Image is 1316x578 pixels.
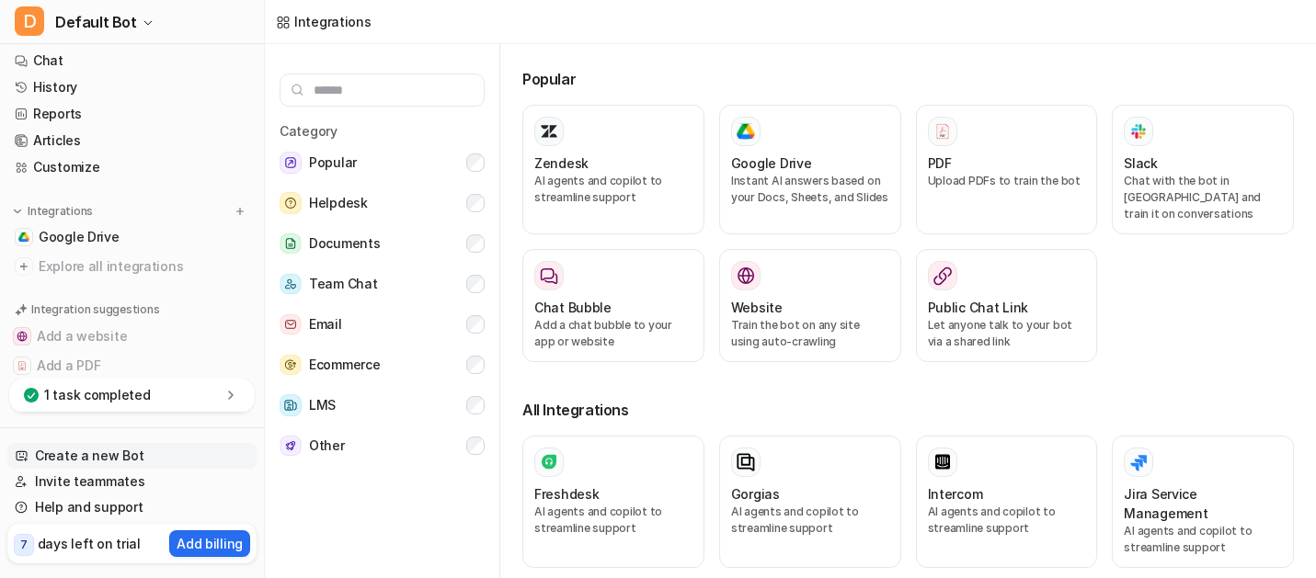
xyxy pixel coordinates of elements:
button: GorgiasAI agents and copilot to streamline support [719,436,901,568]
p: 1 task completed [44,386,151,404]
p: Upload PDFs to train the bot [928,173,1086,189]
p: AI agents and copilot to streamline support [928,504,1086,537]
h3: Chat Bubble [534,298,612,317]
a: Invite teammates [7,469,257,494]
button: OtherOther [280,427,485,464]
img: Other [280,436,302,457]
p: days left on trial [38,534,141,553]
a: Customize [7,154,257,180]
h3: Popular [522,68,1294,90]
h3: Gorgias [731,484,780,504]
span: Popular [309,152,357,174]
h3: Intercom [928,484,983,504]
h3: Website [731,298,783,317]
img: Documents [280,233,302,255]
p: AI agents and copilot to streamline support [534,504,692,537]
h3: Slack [1124,153,1158,173]
p: AI agents and copilot to streamline support [534,173,692,206]
h3: Google Drive [731,153,812,173]
button: Google DriveGoogle DriveInstant AI answers based on your Docs, Sheets, and Slides [719,105,901,234]
span: Email [309,313,342,335]
img: LMS [280,394,302,416]
h3: Freshdesk [534,484,599,504]
a: Integrations [276,12,372,31]
a: Help and support [7,494,257,520]
img: Helpdesk [280,192,302,214]
button: Jira Service ManagementAI agents and copilot to streamline support [1112,436,1294,568]
button: Add billing [169,530,250,557]
button: Add a websiteAdd a website [7,322,257,351]
button: WebsiteWebsiteTrain the bot on any site using auto-crawling [719,249,901,362]
span: D [15,6,44,36]
p: Instant AI answers based on your Docs, Sheets, and Slides [731,173,889,206]
a: Explore all integrations [7,254,257,279]
img: Google Drive [18,232,29,243]
a: Reports [7,101,257,127]
p: Integrations [28,204,93,219]
button: SlackSlackChat with the bot in [GEOGRAPHIC_DATA] and train it on conversations [1112,105,1294,234]
button: Team ChatTeam Chat [280,266,485,302]
h3: Public Chat Link [928,298,1029,317]
span: Ecommerce [309,354,380,376]
button: LMSLMS [280,387,485,424]
img: Email [280,314,302,335]
h3: Jira Service Management [1124,484,1282,523]
h3: PDF [928,153,952,173]
img: Ecommerce [280,355,302,376]
span: Helpdesk [309,192,368,214]
p: 7 [20,537,28,553]
button: Public Chat LinkLet anyone talk to your bot via a shared link [916,249,1098,362]
button: EcommerceEcommerce [280,346,485,383]
img: Google Drive [737,123,755,140]
button: HelpdeskHelpdesk [280,185,485,221]
img: menu_add.svg [234,205,246,218]
button: Chat BubbleAdd a chat bubble to your app or website [522,249,704,362]
button: ZendeskAI agents and copilot to streamline support [522,105,704,234]
img: Add a website [17,331,28,342]
img: Popular [280,152,302,174]
p: Chat with the bot in [GEOGRAPHIC_DATA] and train it on conversations [1124,173,1282,222]
button: PDFPDFUpload PDFs to train the bot [916,105,1098,234]
img: Team Chat [280,274,302,295]
button: Add a PDFAdd a PDF [7,351,257,380]
span: Explore all integrations [39,252,249,281]
p: Add billing [177,534,243,553]
h5: Category [280,121,485,141]
span: Google Drive [39,228,120,246]
img: Slack [1129,120,1148,142]
img: expand menu [11,205,24,218]
a: Articles [7,128,257,153]
span: Default Bot [55,9,137,35]
button: FreshdeskAI agents and copilot to streamline support [522,436,704,568]
span: LMS [309,394,336,416]
a: Google DriveGoogle Drive [7,224,257,250]
button: IntercomAI agents and copilot to streamline support [916,436,1098,568]
h3: All Integrations [522,399,1294,421]
img: Add a PDF [17,360,28,371]
div: Integrations [294,12,372,31]
a: History [7,74,257,100]
span: Other [309,435,345,457]
img: explore all integrations [15,257,33,276]
button: EmailEmail [280,306,485,343]
span: Documents [309,232,380,255]
p: Train the bot on any site using auto-crawling [731,317,889,350]
h3: Zendesk [534,153,589,173]
a: Create a new Bot [7,443,257,469]
span: Team Chat [309,273,377,295]
button: Integrations [7,202,98,221]
img: Website [737,266,755,285]
img: PDF [933,122,952,140]
p: AI agents and copilot to streamline support [731,504,889,537]
p: Let anyone talk to your bot via a shared link [928,317,1086,350]
button: DocumentsDocuments [280,225,485,262]
button: PopularPopular [280,144,485,181]
p: AI agents and copilot to streamline support [1124,523,1282,556]
p: Add a chat bubble to your app or website [534,317,692,350]
a: Chat [7,48,257,74]
p: Integration suggestions [31,301,159,318]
